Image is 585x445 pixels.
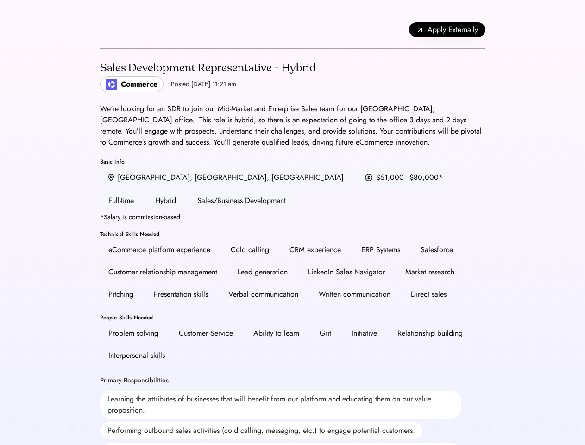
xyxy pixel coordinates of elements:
span: Apply Externally [428,24,478,35]
div: *Salary is commission-based [100,214,180,220]
div: We're looking for an SDR to join our Mid-Market and Enterprise Sales team for our [GEOGRAPHIC_DAT... [100,103,485,148]
div: Written communication [319,289,390,300]
div: Direct sales [411,289,447,300]
div: Sales Development Representative - Hybrid [100,61,316,76]
div: Market research [405,267,454,278]
div: eCommerce platform experience [108,244,210,255]
div: [GEOGRAPHIC_DATA], [GEOGRAPHIC_DATA], [GEOGRAPHIC_DATA] [118,172,344,183]
div: Performing outbound sales activities (cold calling, messaging, etc.) to engage potential customers. [100,422,422,439]
div: Relationship building [397,328,463,339]
div: Cold calling [231,244,269,255]
div: ERP Systems [361,244,400,255]
button: Apply Externally [409,22,485,37]
div: LinkedIn Sales Navigator [308,267,385,278]
img: money.svg [365,173,372,182]
div: Grit [320,328,331,339]
div: Full-time [100,191,142,210]
div: Posted [DATE] 11:21 am [171,80,236,89]
div: Customer relationship management [108,267,217,278]
div: Verbal communication [228,289,298,300]
div: Customer Service [179,328,233,339]
div: Pitching [108,289,133,300]
div: Presentation skills [154,289,208,300]
div: Sales/Business Development [189,191,294,210]
div: Ability to learn [253,328,299,339]
img: location.svg [108,174,114,182]
img: poweredbycommerce_logo.jpeg [106,79,117,90]
div: Technical Skills Needed [100,231,485,237]
div: $51,000–$80,000 [376,172,439,183]
div: Primary Responsibilities [100,376,169,385]
div: Basic Info [100,159,485,165]
div: Learning the attributes of businesses that will benefit from our platform and educating them on o... [100,391,461,419]
div: Salesforce [421,244,453,255]
div: People Skills Needed [100,315,485,320]
div: Interpersonal skills [108,350,165,361]
div: Commerce [121,79,157,90]
div: Problem solving [108,328,158,339]
div: Initiative [352,328,377,339]
div: Hybrid [147,191,184,210]
div: CRM experience [289,244,341,255]
div: Lead generation [238,267,288,278]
